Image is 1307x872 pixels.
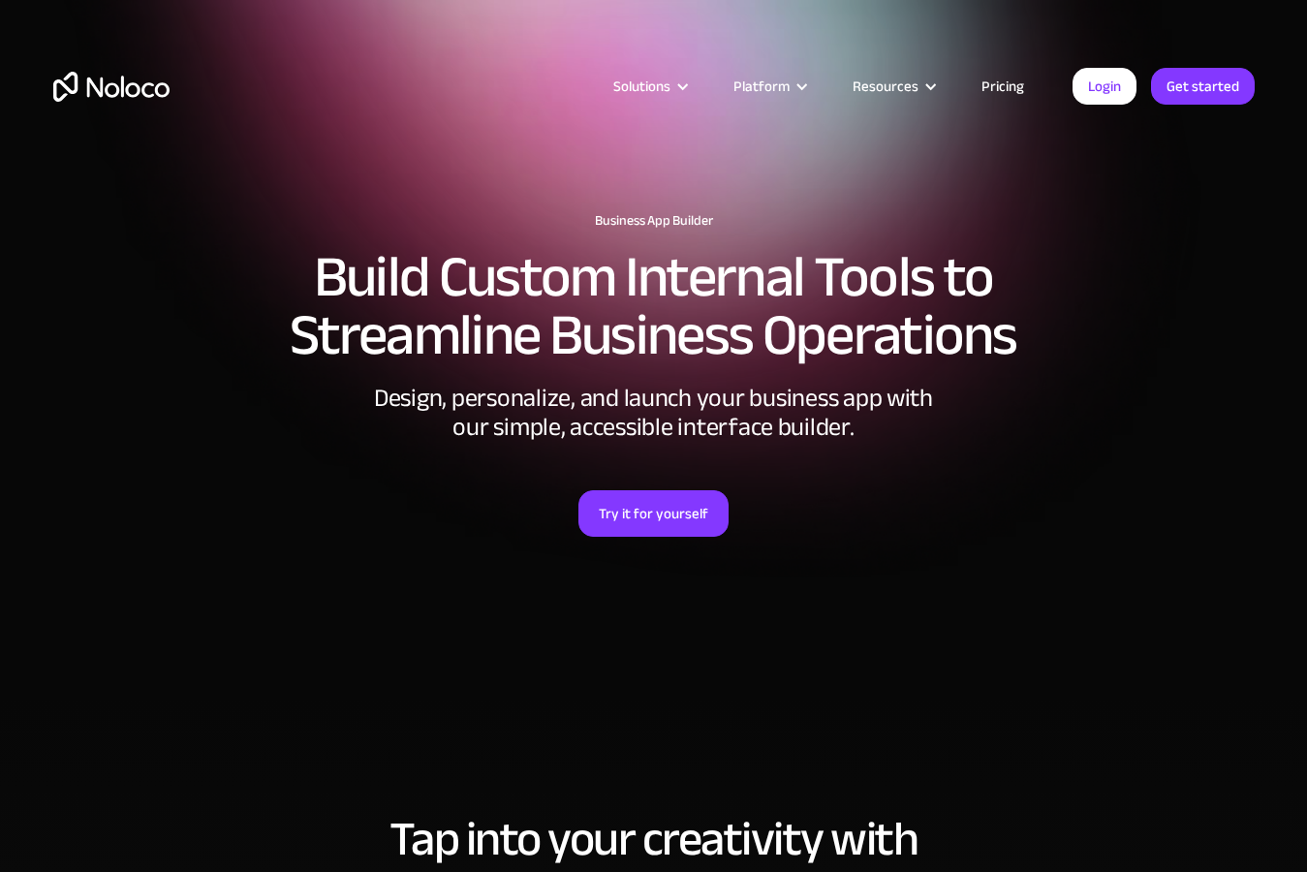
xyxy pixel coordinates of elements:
[589,74,709,99] div: Solutions
[1151,68,1255,105] a: Get started
[733,74,790,99] div: Platform
[1073,68,1136,105] a: Login
[828,74,957,99] div: Resources
[613,74,670,99] div: Solutions
[957,74,1048,99] a: Pricing
[853,74,918,99] div: Resources
[53,213,1255,229] h1: Business App Builder
[53,72,170,102] a: home
[53,248,1255,364] h2: Build Custom Internal Tools to Streamline Business Operations
[363,384,945,442] div: Design, personalize, and launch your business app with our simple, accessible interface builder.
[709,74,828,99] div: Platform
[578,490,729,537] a: Try it for yourself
